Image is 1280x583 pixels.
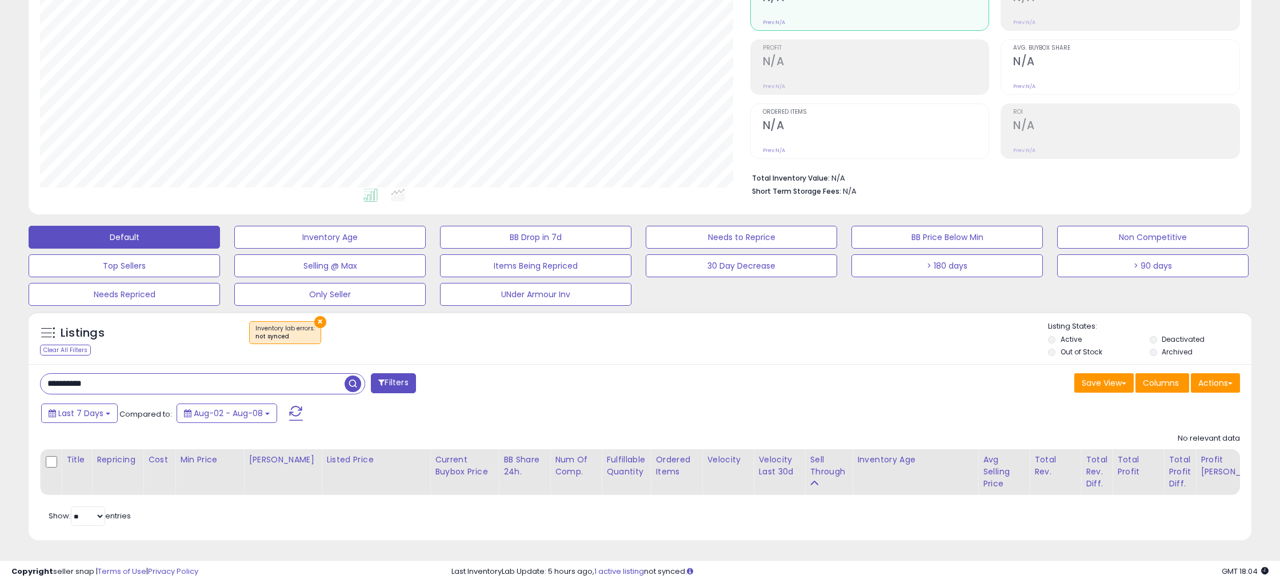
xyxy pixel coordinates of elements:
[326,454,425,466] div: Listed Price
[752,170,1232,184] li: N/A
[1048,321,1251,332] p: Listing States:
[29,283,220,306] button: Needs Repriced
[255,324,315,341] span: Inventory lab errors :
[851,254,1043,277] button: > 180 days
[148,454,170,466] div: Cost
[148,566,198,577] a: Privacy Policy
[1191,373,1240,393] button: Actions
[646,254,837,277] button: 30 Day Decrease
[40,345,91,356] div: Clear All Filters
[843,186,857,197] span: N/A
[11,566,198,577] div: seller snap | |
[451,566,1269,577] div: Last InventoryLab Update: 5 hours ago, not synced.
[851,226,1043,249] button: BB Price Below Min
[255,333,315,341] div: not synced
[371,373,415,393] button: Filters
[758,454,800,478] div: Velocity Last 30d
[655,454,697,478] div: Ordered Items
[1057,226,1249,249] button: Non Competitive
[1013,19,1035,26] small: Prev: N/A
[810,454,847,478] div: Sell Through
[440,254,631,277] button: Items Being Repriced
[61,325,105,341] h5: Listings
[11,566,53,577] strong: Copyright
[1143,377,1179,389] span: Columns
[234,254,426,277] button: Selling @ Max
[1013,45,1239,51] span: Avg. Buybox Share
[763,55,989,70] h2: N/A
[234,283,426,306] button: Only Seller
[555,454,597,478] div: Num of Comp.
[1169,454,1191,490] div: Total Profit Diff.
[1074,373,1134,393] button: Save View
[1201,454,1269,478] div: Profit [PERSON_NAME]
[983,454,1025,490] div: Avg Selling Price
[97,454,138,466] div: Repricing
[98,566,146,577] a: Terms of Use
[41,404,118,423] button: Last 7 Days
[503,454,545,478] div: BB Share 24h.
[752,186,841,196] b: Short Term Storage Fees:
[763,45,989,51] span: Profit
[707,454,749,466] div: Velocity
[249,454,317,466] div: [PERSON_NAME]
[1162,347,1193,357] label: Archived
[440,226,631,249] button: BB Drop in 7d
[29,254,220,277] button: Top Sellers
[1013,109,1239,115] span: ROI
[763,19,785,26] small: Prev: N/A
[29,226,220,249] button: Default
[177,404,277,423] button: Aug-02 - Aug-08
[1061,334,1082,344] label: Active
[763,119,989,134] h2: N/A
[180,454,239,466] div: Min Price
[1135,373,1189,393] button: Columns
[1178,433,1240,444] div: No relevant data
[1117,454,1159,478] div: Total Profit
[435,454,494,478] div: Current Buybox Price
[1013,83,1035,90] small: Prev: N/A
[752,173,830,183] b: Total Inventory Value:
[594,566,644,577] a: 1 active listing
[1086,454,1107,490] div: Total Rev. Diff.
[763,147,785,154] small: Prev: N/A
[58,408,103,419] span: Last 7 Days
[194,408,263,419] span: Aug-02 - Aug-08
[1061,347,1102,357] label: Out of Stock
[314,316,326,328] button: ×
[606,454,646,478] div: Fulfillable Quantity
[49,510,131,521] span: Show: entries
[763,83,785,90] small: Prev: N/A
[1013,147,1035,154] small: Prev: N/A
[66,454,87,466] div: Title
[1222,566,1269,577] span: 2025-08-16 18:04 GMT
[1034,454,1076,478] div: Total Rev.
[857,454,973,466] div: Inventory Age
[119,409,172,420] span: Compared to:
[1013,119,1239,134] h2: N/A
[646,226,837,249] button: Needs to Reprice
[1057,254,1249,277] button: > 90 days
[1013,55,1239,70] h2: N/A
[440,283,631,306] button: UNder Armour Inv
[1162,334,1205,344] label: Deactivated
[763,109,989,115] span: Ordered Items
[234,226,426,249] button: Inventory Age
